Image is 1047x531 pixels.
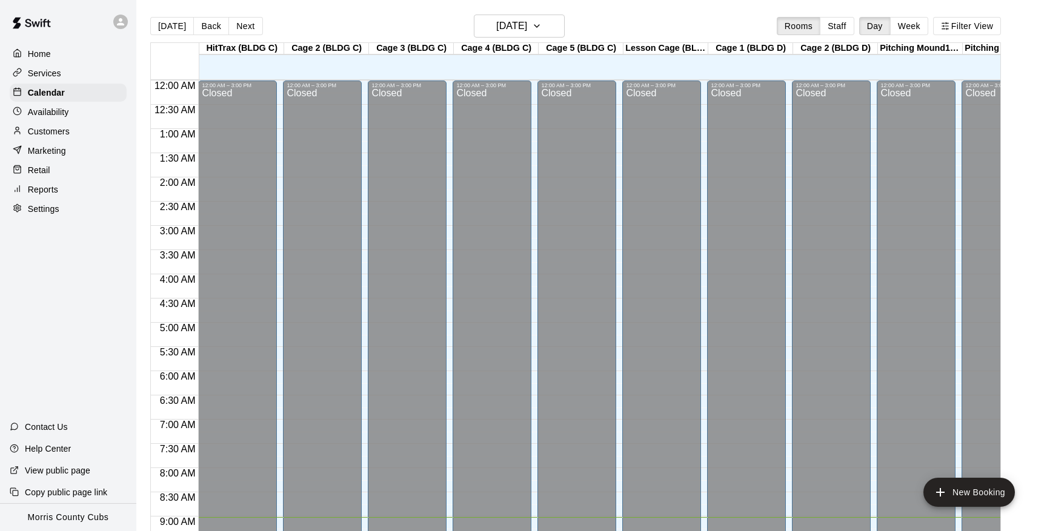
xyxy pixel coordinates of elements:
div: 12:00 AM – 3:00 PM [711,82,782,88]
span: 7:00 AM [157,420,199,430]
p: Help Center [25,443,71,455]
p: Settings [28,203,59,215]
div: Pitching Mound1 (BLDG D) [878,43,963,54]
span: 7:30 AM [157,444,199,454]
div: 12:00 AM – 3:00 PM [456,82,528,88]
a: Home [10,45,127,63]
button: [DATE] [474,15,565,38]
div: 12:00 AM – 3:00 PM [965,82,1037,88]
span: 9:00 AM [157,516,199,527]
span: 6:30 AM [157,395,199,406]
button: Rooms [777,17,820,35]
a: Reports [10,180,127,199]
a: Customers [10,122,127,140]
button: Staff [820,17,854,35]
p: Morris County Cubs [28,511,109,524]
p: Customers [28,125,70,137]
a: Services [10,64,127,82]
span: 3:00 AM [157,226,199,236]
div: 12:00 AM – 3:00 PM [202,82,273,88]
button: [DATE] [150,17,194,35]
p: Services [28,67,61,79]
a: Marketing [10,142,127,160]
p: Copy public page link [25,486,107,498]
h6: [DATE] [496,18,527,35]
div: Cage 1 (BLDG D) [708,43,793,54]
div: Cage 2 (BLDG C) [284,43,369,54]
a: Retail [10,161,127,179]
div: HitTrax (BLDG C) [199,43,284,54]
div: 12:00 AM – 3:00 PM [796,82,867,88]
span: 12:30 AM [151,105,199,115]
p: View public page [25,464,90,477]
span: 5:00 AM [157,323,199,333]
p: Reports [28,183,58,196]
span: 1:30 AM [157,153,199,163]
p: Retail [28,164,50,176]
div: Cage 5 (BLDG C) [539,43,623,54]
span: 1:00 AM [157,129,199,139]
div: 12:00 AM – 3:00 PM [371,82,443,88]
a: Calendar [10,84,127,102]
span: 4:30 AM [157,298,199,309]
a: Availability [10,103,127,121]
button: Week [890,17,928,35]
div: Cage 3 (BLDG C) [369,43,454,54]
span: 2:30 AM [157,202,199,212]
span: 8:00 AM [157,468,199,478]
button: Next [228,17,262,35]
button: add [923,478,1015,507]
button: Day [859,17,891,35]
span: 5:30 AM [157,347,199,357]
button: Filter View [933,17,1001,35]
div: Lesson Cage (BLDG C) [623,43,708,54]
div: 12:00 AM – 3:00 PM [626,82,697,88]
div: 12:00 AM – 3:00 PM [541,82,613,88]
p: Availability [28,106,69,118]
p: Calendar [28,87,65,99]
a: Settings [10,200,127,218]
p: Contact Us [25,421,68,433]
span: 3:30 AM [157,250,199,260]
span: 12:00 AM [151,81,199,91]
button: Back [193,17,229,35]
div: 12:00 AM – 3:00 PM [287,82,358,88]
p: Home [28,48,51,60]
span: 8:30 AM [157,492,199,503]
div: Cage 2 (BLDG D) [793,43,878,54]
span: 2:00 AM [157,177,199,188]
span: 4:00 AM [157,274,199,285]
p: Marketing [28,145,66,157]
div: Cage 4 (BLDG C) [454,43,539,54]
span: 6:00 AM [157,371,199,381]
div: 12:00 AM – 3:00 PM [880,82,952,88]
